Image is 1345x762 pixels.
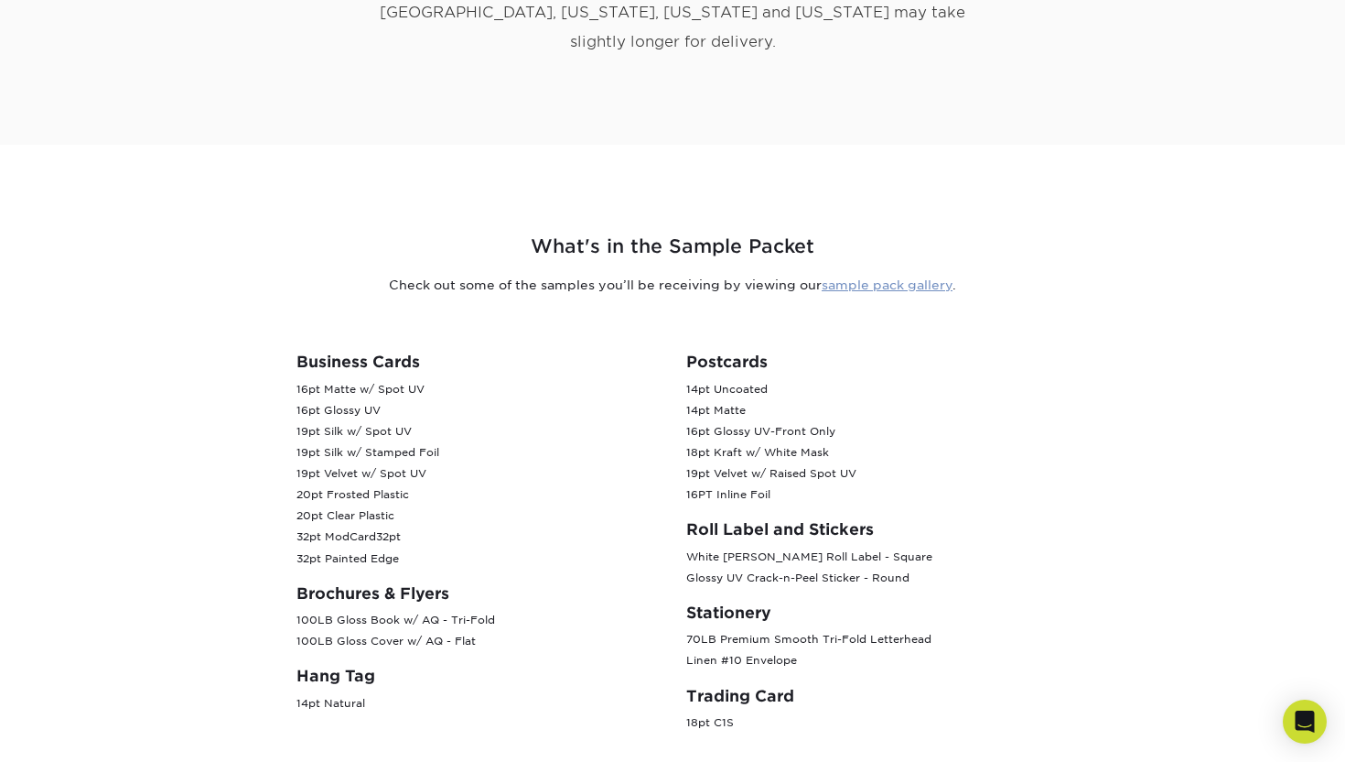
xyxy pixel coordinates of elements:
[686,520,1049,539] h3: Roll Label and Stickers
[686,687,1049,705] h3: Trading Card
[137,276,1208,294] p: Check out some of the samples you’ll be receiving by viewing our .
[296,667,659,685] h3: Hang Tag
[137,233,1208,261] h2: What's in the Sample Packet
[296,379,659,570] p: 16pt Matte w/ Spot UV 16pt Glossy UV 19pt Silk w/ Spot UV 19pt Silk w/ Stamped Foil 19pt Velvet w...
[296,353,659,371] h3: Business Cards
[686,353,1049,371] h3: Postcards
[686,547,1049,589] p: White [PERSON_NAME] Roll Label - Square Glossy UV Crack-n-Peel Sticker - Round
[686,379,1049,506] p: 14pt Uncoated 14pt Matte 16pt Glossy UV-Front Only 18pt Kraft w/ White Mask 19pt Velvet w/ Raised...
[296,584,659,603] h3: Brochures & Flyers
[296,610,659,652] p: 100LB Gloss Book w/ AQ - Tri-Fold 100LB Gloss Cover w/ AQ - Flat
[686,713,1049,734] p: 18pt C1S
[822,278,952,292] a: sample pack gallery
[1283,700,1327,744] div: Open Intercom Messenger
[686,629,1049,671] p: 70LB Premium Smooth Tri-Fold Letterhead Linen #10 Envelope
[686,604,1049,622] h3: Stationery
[296,693,659,714] p: 14pt Natural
